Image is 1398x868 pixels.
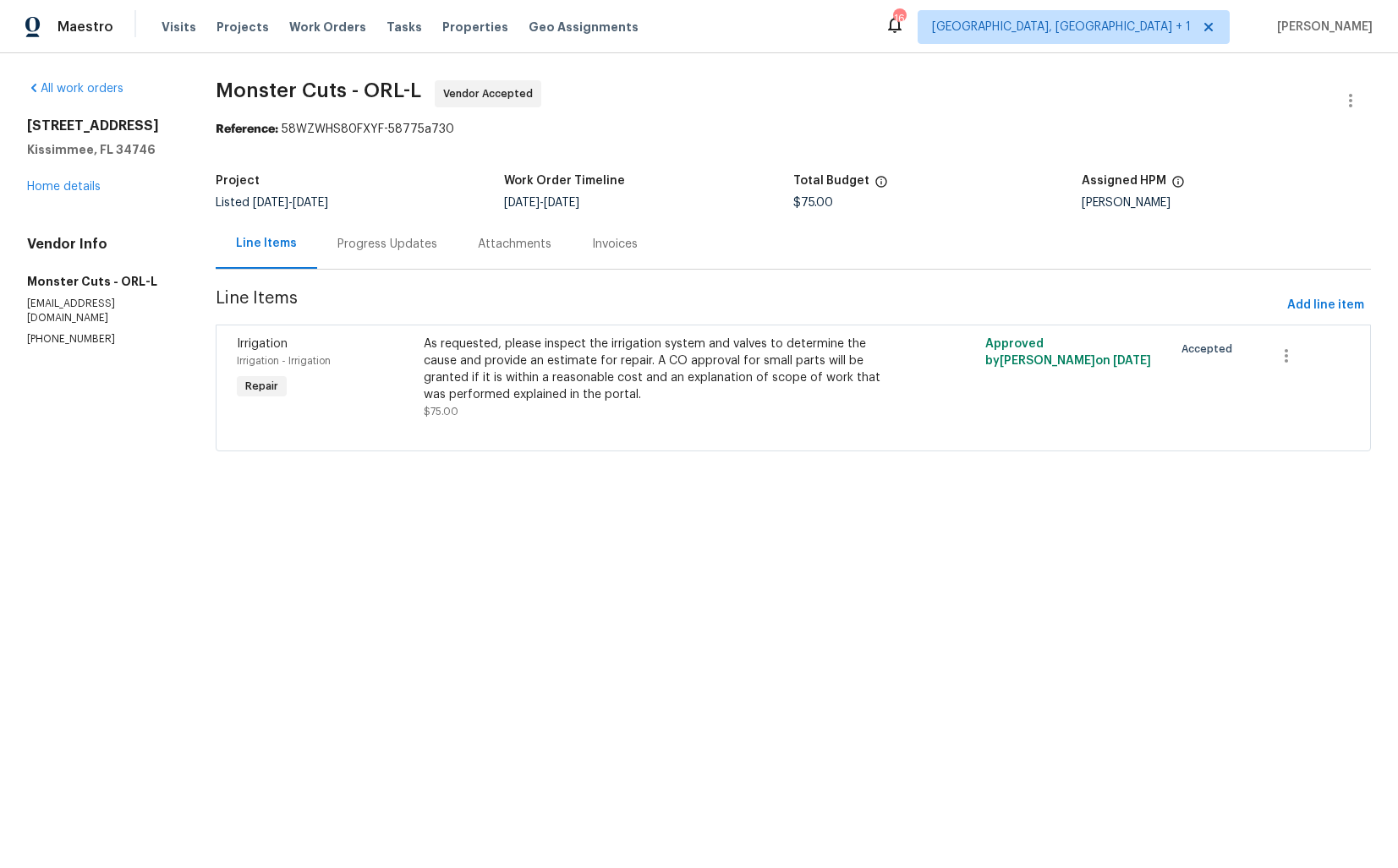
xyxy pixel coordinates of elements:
span: [DATE] [253,197,288,209]
span: [DATE] [504,197,540,209]
button: Add line item [1280,290,1371,321]
div: 16 [893,10,905,27]
span: Maestro [58,19,113,35]
span: Add line item [1287,295,1364,316]
a: All work orders [27,83,123,95]
span: Vendor Accepted [443,85,540,102]
div: 58WZWHS80FXYF-58775a730 [216,121,1371,138]
span: [GEOGRAPHIC_DATA], [GEOGRAPHIC_DATA] + 1 [932,19,1191,35]
span: $75.00 [424,407,458,417]
span: Repair [238,378,285,395]
span: [DATE] [544,197,579,209]
span: Line Items [216,290,1280,321]
h5: Total Budget [793,175,869,187]
h5: Kissimmee, FL 34746 [27,141,175,158]
h5: Assigned HPM [1082,175,1166,187]
span: [DATE] [1113,355,1151,367]
span: Monster Cuts - ORL-L [216,80,421,101]
span: Irrigation - Irrigation [237,356,331,366]
span: The total cost of line items that have been proposed by Opendoor. This sum includes line items th... [874,175,888,197]
span: - [253,197,328,209]
p: [EMAIL_ADDRESS][DOMAIN_NAME] [27,297,175,325]
h5: Project [216,175,260,187]
span: Work Orders [289,19,366,35]
h5: Monster Cuts - ORL-L [27,273,175,290]
span: $75.00 [793,197,833,209]
span: - [504,197,579,209]
span: [DATE] [293,197,328,209]
span: Properties [442,19,508,35]
div: Progress Updates [337,236,437,253]
span: Irrigation [237,338,288,350]
div: Invoices [592,236,638,253]
span: Visits [162,19,196,35]
h5: Work Order Timeline [504,175,625,187]
div: Line Items [236,235,297,252]
span: Tasks [387,21,422,33]
span: Projects [217,19,269,35]
h4: Vendor Info [27,236,175,253]
span: [PERSON_NAME] [1270,19,1373,35]
div: Attachments [478,236,551,253]
span: Listed [216,197,328,209]
span: The hpm assigned to this work order. [1171,175,1185,197]
p: [PHONE_NUMBER] [27,332,175,347]
span: Approved by [PERSON_NAME] on [985,338,1151,367]
a: Home details [27,181,101,193]
b: Reference: [216,123,278,135]
h2: [STREET_ADDRESS] [27,117,175,134]
div: As requested, please inspect the irrigation system and valves to determine the cause and provide ... [424,336,881,403]
div: [PERSON_NAME] [1082,197,1371,209]
span: Geo Assignments [529,19,639,35]
span: Accepted [1181,341,1239,358]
